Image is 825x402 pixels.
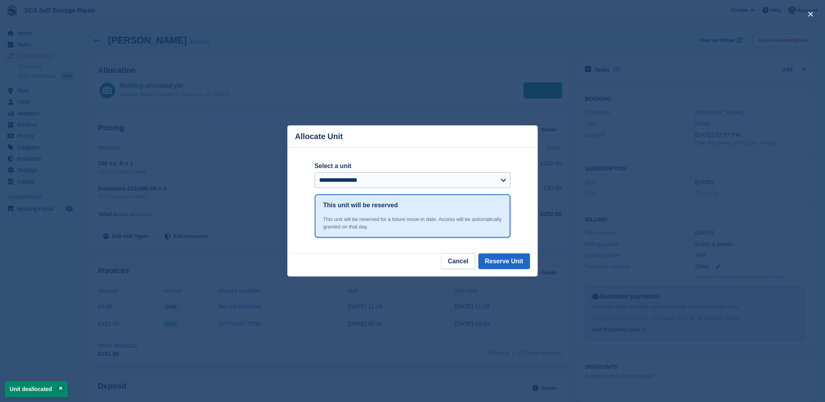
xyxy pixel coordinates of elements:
[315,161,511,171] label: Select a unit
[323,215,502,231] div: This unit will be reserved for a future move-in date. Access will be automatically granted on tha...
[5,381,68,397] p: Unit deallocated
[295,132,343,141] p: Allocate Unit
[441,254,475,269] button: Cancel
[478,254,530,269] button: Reserve Unit
[323,201,398,210] h1: This unit will be reserved
[805,8,817,20] button: close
